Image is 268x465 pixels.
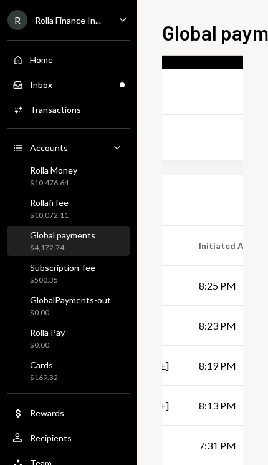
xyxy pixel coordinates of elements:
[7,10,27,30] div: R
[30,104,81,115] div: Transactions
[30,79,52,90] div: Inbox
[30,165,77,175] div: Rolla Money
[184,386,263,426] td: 8:13 PM
[30,295,111,305] div: GlobalPayments-out
[30,373,58,383] div: $169.32
[30,243,95,253] div: $4,172.74
[7,401,130,424] a: Rewards
[7,323,130,353] a: Rolla Pay$0.00
[7,426,130,449] a: Recipients
[30,340,65,351] div: $0.00
[7,48,130,71] a: Home
[30,178,77,188] div: $10,476.64
[7,226,130,256] a: Global payments$4,172.74
[7,258,130,288] a: Subscription-fee$500.35
[30,262,95,273] div: Subscription-fee
[30,230,95,240] div: Global payments
[184,306,263,346] td: 8:23 PM
[30,197,69,208] div: Rollafi fee
[7,136,130,159] a: Accounts
[7,193,130,223] a: Rollafi fee$10,072.11
[30,308,111,318] div: $0.00
[184,226,263,266] th: Initiated At
[7,73,130,95] a: Inbox
[7,161,130,191] a: Rolla Money$10,476.64
[30,54,53,65] div: Home
[30,210,69,221] div: $10,072.11
[30,327,65,338] div: Rolla Pay
[184,266,263,306] td: 8:25 PM
[30,433,72,443] div: Recipients
[35,15,101,26] div: Rolla Finance In...
[30,142,68,153] div: Accounts
[30,360,58,370] div: Cards
[30,275,95,286] div: $500.35
[7,98,130,120] a: Transactions
[7,356,130,386] a: Cards$169.32
[7,291,130,321] a: GlobalPayments-out$0.00
[184,346,263,386] td: 8:19 PM
[30,408,64,418] div: Rewards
